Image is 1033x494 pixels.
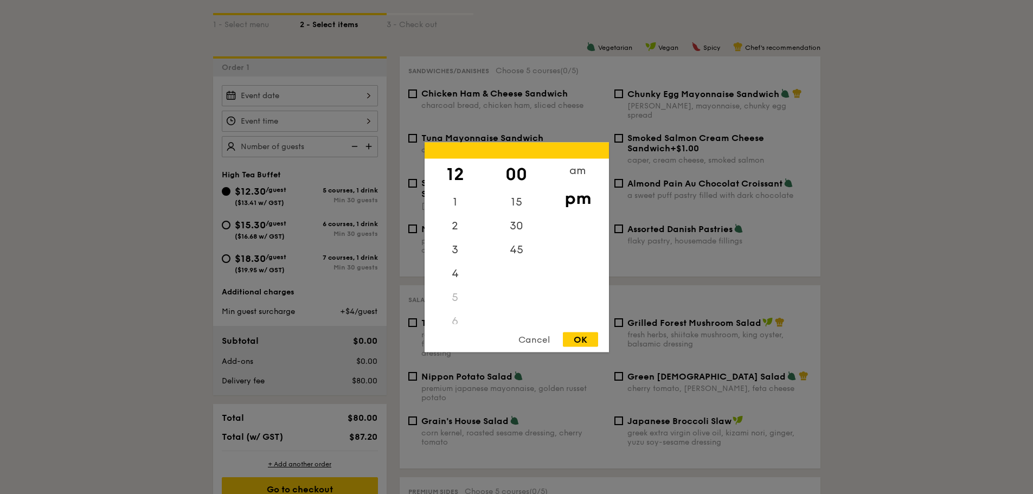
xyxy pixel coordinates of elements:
[547,182,608,214] div: pm
[425,285,486,309] div: 5
[486,158,547,190] div: 00
[486,238,547,261] div: 45
[486,214,547,238] div: 30
[547,158,608,182] div: am
[425,214,486,238] div: 2
[425,238,486,261] div: 3
[425,190,486,214] div: 1
[425,261,486,285] div: 4
[425,309,486,333] div: 6
[425,158,486,190] div: 12
[563,332,598,347] div: OK
[486,190,547,214] div: 15
[508,332,561,347] div: Cancel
